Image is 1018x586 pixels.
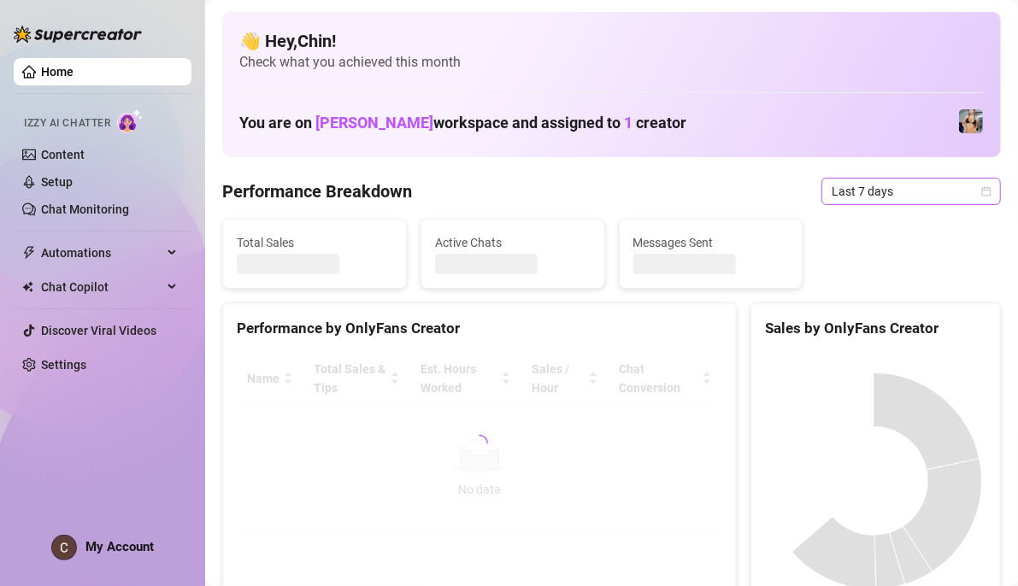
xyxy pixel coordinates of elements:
span: Chat Copilot [41,273,162,301]
span: Automations [41,239,162,267]
a: Home [41,65,74,79]
img: ACg8ocJjJWLWaEnVMMkm3cPH3rgcfPvMqjtuZHT9G8ygc5TjaXGRUw=s96-c [52,536,76,560]
span: Check what you achieved this month [239,53,984,72]
a: Discover Viral Videos [41,324,156,337]
h4: Performance Breakdown [222,179,412,203]
span: Active Chats [435,233,591,252]
span: 1 [624,114,633,132]
div: Performance by OnlyFans Creator [237,317,722,340]
span: calendar [981,186,992,196]
span: Izzy AI Chatter [24,115,110,132]
h4: 👋 Hey, Chin ! [239,29,984,53]
span: [PERSON_NAME] [315,114,433,132]
div: Sales by OnlyFans Creator [765,317,986,340]
span: loading [468,431,491,454]
span: Total Sales [237,233,392,252]
a: Setup [41,175,73,189]
span: Last 7 days [832,179,991,204]
img: logo-BBDzfeDw.svg [14,26,142,43]
img: Veronica [959,109,983,133]
a: Chat Monitoring [41,202,129,216]
span: thunderbolt [22,246,36,260]
h1: You are on workspace and assigned to creator [239,114,686,132]
img: AI Chatter [117,108,144,133]
img: Chat Copilot [22,281,33,293]
a: Content [41,148,85,161]
a: Settings [41,358,86,372]
span: Messages Sent [633,233,789,252]
span: My Account [85,539,154,554]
